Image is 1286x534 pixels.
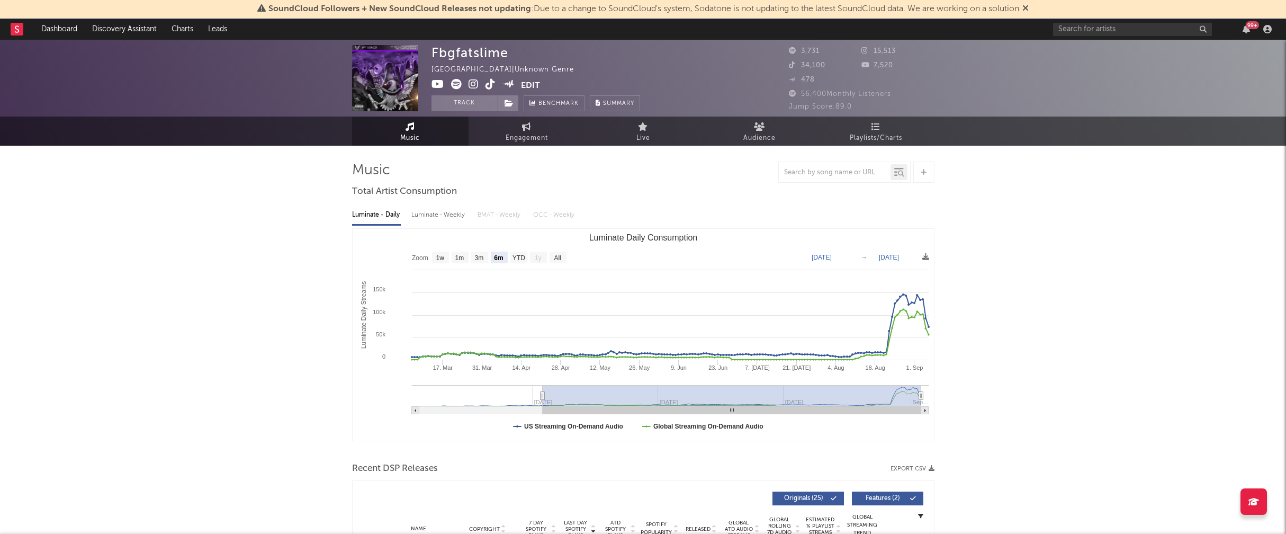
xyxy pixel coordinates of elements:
[524,95,584,111] a: Benchmark
[535,254,542,262] text: 1y
[1246,21,1259,29] div: 99 +
[433,364,453,371] text: 17. Mar
[589,233,697,242] text: Luminate Daily Consumption
[702,117,818,146] a: Audience
[789,76,815,83] span: 478
[524,423,623,430] text: US Streaming On-Demand Audio
[268,5,531,13] span: SoundCloud Followers + New SoundCloud Releases not updating
[585,117,702,146] a: Live
[783,364,811,371] text: 21. [DATE]
[352,117,469,146] a: Music
[373,286,385,292] text: 150k
[1053,23,1212,36] input: Search for artists
[789,103,852,110] span: Jump Score: 89.0
[865,364,885,371] text: 18. Aug
[828,364,844,371] text: 4. Aug
[376,331,385,337] text: 50k
[603,101,634,106] span: Summary
[469,526,500,532] span: Copyright
[494,254,503,262] text: 6m
[412,254,428,262] text: Zoom
[708,364,727,371] text: 23. Jun
[352,462,438,475] span: Recent DSP Releases
[551,364,570,371] text: 28. Apr
[653,423,763,430] text: Global Streaming On-Demand Audio
[34,19,85,40] a: Dashboard
[891,466,934,472] button: Export CSV
[779,495,828,502] span: Originals ( 25 )
[861,62,893,69] span: 7,520
[400,132,420,145] span: Music
[1022,5,1029,13] span: Dismiss
[861,48,896,55] span: 15,513
[850,132,902,145] span: Playlists/Charts
[512,364,530,371] text: 14. Apr
[474,254,483,262] text: 3m
[373,309,385,315] text: 100k
[512,254,525,262] text: YTD
[1243,25,1250,33] button: 99+
[268,5,1019,13] span: : Due to a change to SoundCloud's system, Sodatone is not updating to the latest SoundCloud data....
[384,525,454,533] div: Name
[353,229,934,441] svg: Luminate Daily Consumption
[554,254,561,262] text: All
[589,364,610,371] text: 12. May
[472,364,492,371] text: 31. Mar
[743,132,776,145] span: Audience
[906,364,923,371] text: 1. Sep
[818,117,934,146] a: Playlists/Charts
[879,254,899,261] text: [DATE]
[812,254,832,261] text: [DATE]
[359,281,367,349] text: Luminate Daily Streams
[789,48,820,55] span: 3,731
[431,64,586,76] div: [GEOGRAPHIC_DATA] | Unknown Genre
[352,206,401,224] div: Luminate - Daily
[852,492,923,505] button: Features(2)
[201,19,235,40] a: Leads
[636,132,650,145] span: Live
[912,399,929,405] text: Sep…
[789,62,825,69] span: 34,100
[411,206,467,224] div: Luminate - Weekly
[789,91,891,97] span: 56,400 Monthly Listeners
[859,495,907,502] span: Features ( 2 )
[506,132,548,145] span: Engagement
[779,168,891,177] input: Search by song name or URL
[431,45,508,60] div: Fbgfatslime
[469,117,585,146] a: Engagement
[164,19,201,40] a: Charts
[772,492,844,505] button: Originals(25)
[590,95,640,111] button: Summary
[744,364,769,371] text: 7. [DATE]
[352,185,457,198] span: Total Artist Consumption
[686,526,711,532] span: Released
[538,97,579,110] span: Benchmark
[436,254,444,262] text: 1w
[861,254,867,261] text: →
[629,364,650,371] text: 26. May
[670,364,686,371] text: 9. Jun
[382,353,385,360] text: 0
[431,95,498,111] button: Track
[85,19,164,40] a: Discovery Assistant
[455,254,464,262] text: 1m
[521,79,540,92] button: Edit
